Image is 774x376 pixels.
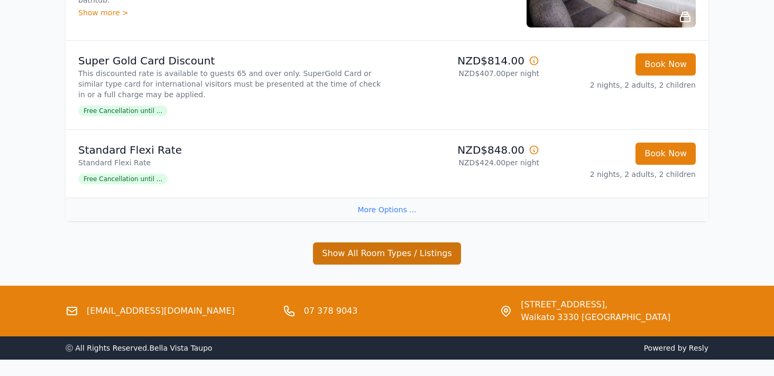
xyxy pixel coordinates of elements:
p: This discounted rate is available to guests 65 and over only. SuperGold Card or similar type card... [78,68,383,100]
p: NZD$814.00 [391,53,539,68]
span: Free Cancellation until ... [78,106,168,116]
div: Show more > [78,7,514,18]
p: NZD$424.00 per night [391,157,539,168]
span: [STREET_ADDRESS], [521,298,670,311]
span: ⓒ All Rights Reserved. Bella Vista Taupo [66,344,213,352]
p: NZD$848.00 [391,143,539,157]
button: Book Now [635,143,696,165]
p: Standard Flexi Rate [78,157,383,168]
a: 07 378 9043 [304,305,358,317]
span: Powered by [391,343,708,353]
p: Super Gold Card Discount [78,53,383,68]
p: NZD$407.00 per night [391,68,539,79]
span: Free Cancellation until ... [78,174,168,184]
button: Book Now [635,53,696,76]
p: 2 nights, 2 adults, 2 children [548,80,696,90]
p: Standard Flexi Rate [78,143,383,157]
p: 2 nights, 2 adults, 2 children [548,169,696,180]
a: Resly [689,344,708,352]
div: More Options ... [66,198,708,221]
span: Waikato 3330 [GEOGRAPHIC_DATA] [521,311,670,324]
a: [EMAIL_ADDRESS][DOMAIN_NAME] [87,305,235,317]
button: Show All Room Types / Listings [313,242,461,265]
